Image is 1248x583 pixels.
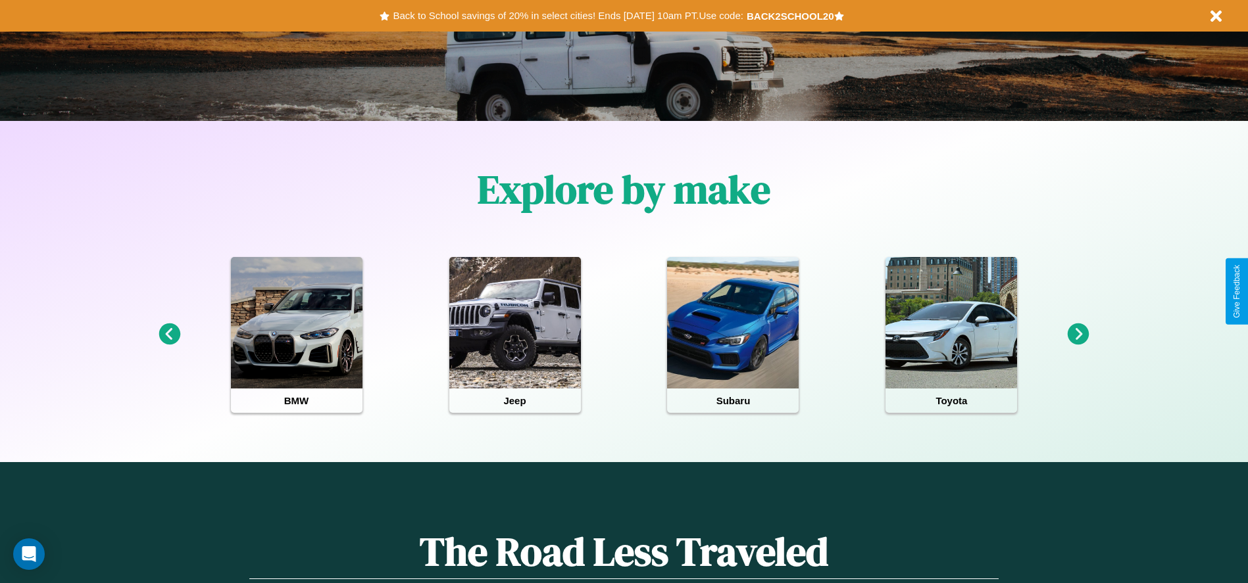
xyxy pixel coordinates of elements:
[249,525,998,579] h1: The Road Less Traveled
[13,538,45,570] div: Open Intercom Messenger
[886,388,1017,413] h4: Toyota
[747,11,834,22] b: BACK2SCHOOL20
[449,388,581,413] h4: Jeep
[231,388,362,413] h4: BMW
[389,7,746,25] button: Back to School savings of 20% in select cities! Ends [DATE] 10am PT.Use code:
[1232,265,1241,318] div: Give Feedback
[667,388,799,413] h4: Subaru
[478,162,770,216] h1: Explore by make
